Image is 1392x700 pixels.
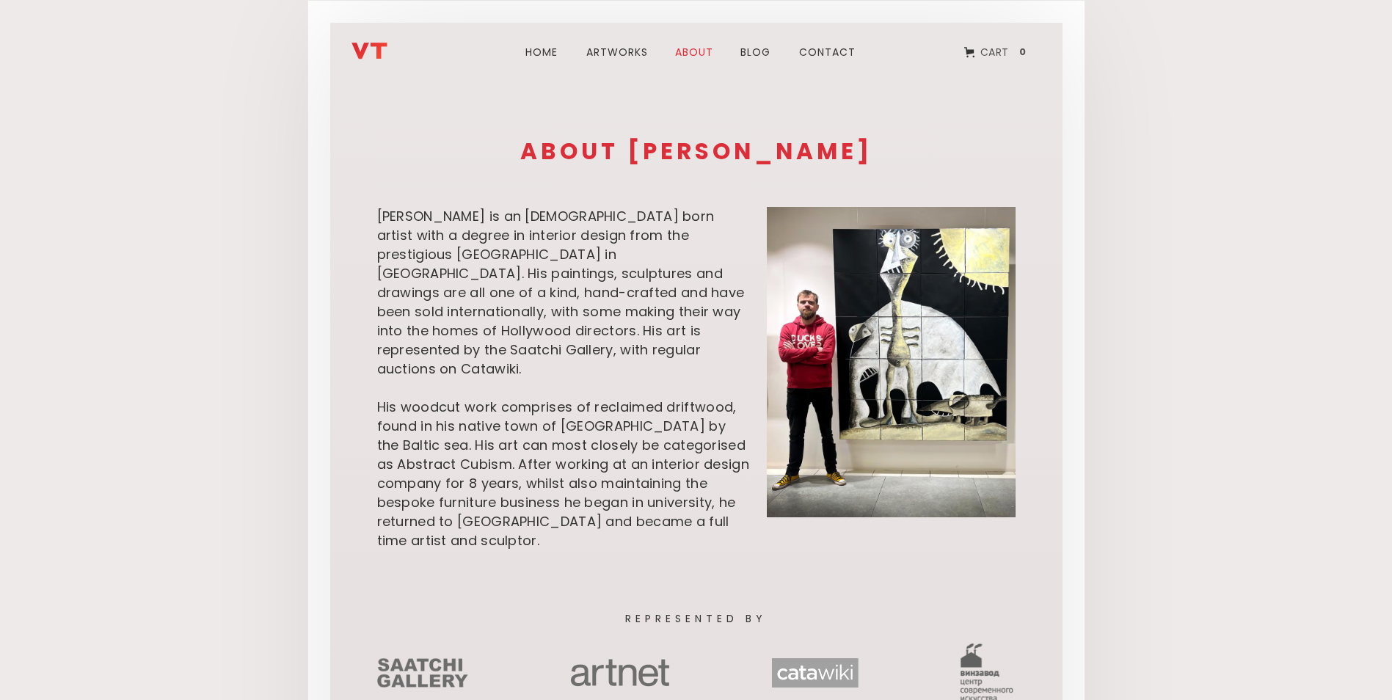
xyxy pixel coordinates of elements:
[732,26,779,79] a: blog
[625,612,767,625] div: Represented by
[980,43,1009,62] div: Cart
[790,26,864,79] a: Contact
[377,140,1016,163] h1: about [PERSON_NAME]
[351,30,440,59] a: home
[772,658,859,688] img: Logo of an online auction Catawiki
[1015,45,1030,59] div: 0
[569,657,671,689] img: Logo of an online auction Artnet
[668,26,721,79] a: about
[351,43,387,59] img: Vladimir Titov
[953,36,1041,68] a: Open empty cart
[517,26,566,79] a: Home
[577,26,657,79] a: ARTWORks
[767,207,1015,517] img: Vladimir Titov Tit at his personal exhibition
[377,207,750,550] div: [PERSON_NAME] is an [DEMOGRAPHIC_DATA] born artist with a degree in interior design from the pres...
[377,658,468,688] img: Logo of an online auction Saatchi gallery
